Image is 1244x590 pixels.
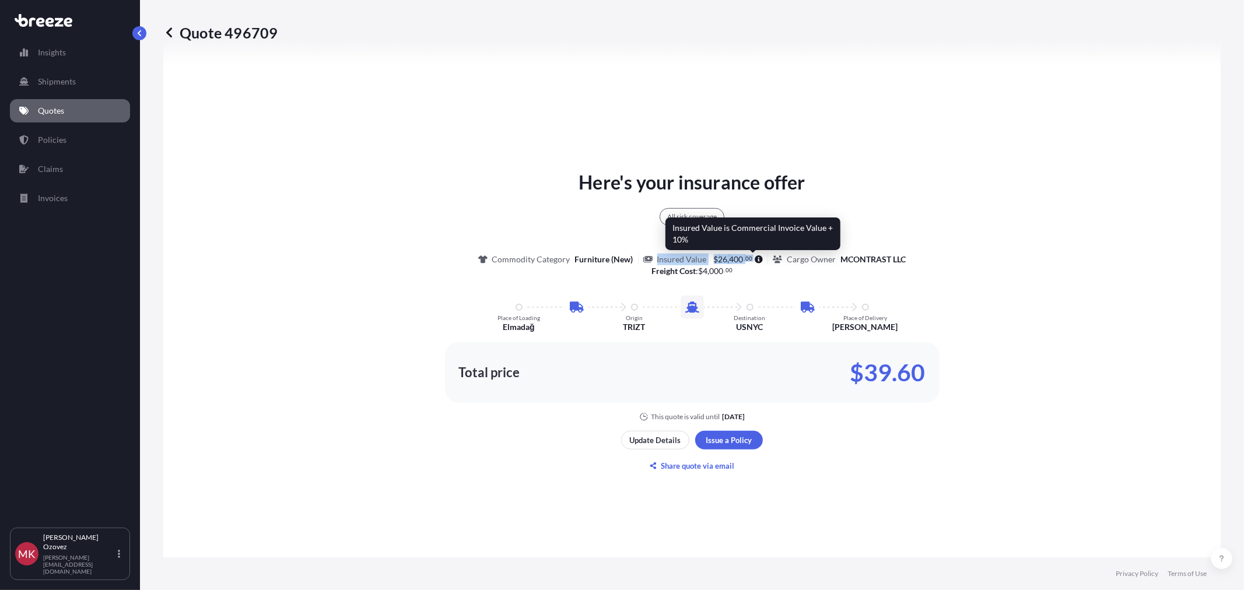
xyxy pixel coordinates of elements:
span: $ [698,267,703,275]
p: Update Details [630,434,681,446]
span: , [707,267,709,275]
p: Place of Delivery [843,314,887,321]
p: Cargo Owner [787,254,836,265]
a: Quotes [10,99,130,122]
p: [PERSON_NAME][EMAIL_ADDRESS][DOMAIN_NAME] [43,554,115,575]
p: Here's your insurance offer [579,168,805,196]
p: This quote is valid until [651,412,720,422]
a: Invoices [10,187,130,210]
p: $39.60 [850,363,926,382]
p: Origin [626,314,643,321]
a: Policies [10,128,130,152]
span: Insured Value is Commercial Invoice Value + 10% [672,222,833,245]
p: Insights [38,47,66,58]
p: Claims [38,163,63,175]
button: Update Details [621,431,689,449]
p: Insured Value [657,254,707,265]
p: TRIZT [623,321,646,333]
p: Shipments [38,76,76,87]
p: : [651,265,733,277]
a: Privacy Policy [1116,569,1158,578]
p: [PERSON_NAME] Ozovez [43,533,115,552]
p: Quotes [38,105,64,117]
span: 000 [709,267,723,275]
p: Issue a Policy [706,434,752,446]
span: 00 [745,257,752,261]
span: $ [714,255,719,264]
p: Place of Loading [497,314,540,321]
div: All risk coverage [660,208,724,226]
span: , [728,255,730,264]
button: Issue a Policy [695,431,763,449]
p: Elmadağ [503,321,535,333]
p: Policies [38,134,66,146]
p: Quote 496709 [163,23,278,42]
p: [DATE] [722,412,745,422]
a: Claims [10,157,130,181]
button: Share quote via email [621,456,763,475]
p: MCONTRAST LLC [840,254,906,265]
a: Insights [10,41,130,64]
p: Invoices [38,192,68,204]
b: Freight Cost [651,266,696,276]
span: 4 [703,267,707,275]
p: Share quote via email [661,460,735,472]
span: . [744,257,745,261]
span: 26 [719,255,728,264]
span: 00 [726,268,733,272]
a: Terms of Use [1168,569,1207,578]
p: Destination [734,314,766,321]
p: [PERSON_NAME] [833,321,898,333]
p: Total price [459,367,520,378]
a: Shipments [10,70,130,93]
span: . [724,268,725,272]
p: Furniture (New) [575,254,633,265]
p: USNYC [737,321,763,333]
span: 400 [730,255,744,264]
span: MK [19,548,36,560]
p: Commodity Category [492,254,570,265]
